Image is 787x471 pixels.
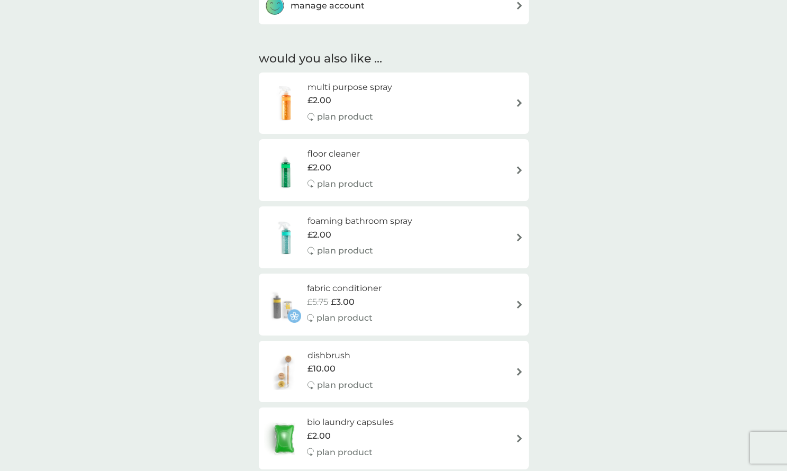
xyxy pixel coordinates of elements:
img: arrow right [515,368,523,376]
img: arrow right [515,2,523,10]
h6: floor cleaner [307,147,373,161]
img: fabric conditioner [264,286,301,323]
h2: would you also like ... [259,51,529,67]
img: bio laundry capsules [264,420,304,457]
img: dishbrush [264,353,307,390]
span: £3.00 [331,295,355,309]
p: plan product [317,110,373,124]
img: arrow right [515,434,523,442]
p: plan product [317,244,373,258]
h6: multi purpose spray [307,80,392,94]
p: plan product [317,177,373,191]
span: £10.00 [307,362,336,376]
span: £2.00 [307,429,331,443]
h6: dishbrush [307,349,373,363]
img: arrow right [515,99,523,107]
img: floor cleaner [264,152,307,189]
h6: fabric conditioner [307,282,382,295]
img: arrow right [515,301,523,309]
span: £2.00 [307,228,331,242]
p: plan product [317,378,373,392]
h6: bio laundry capsules [307,415,394,429]
img: arrow right [515,233,523,241]
span: £2.00 [307,94,331,107]
img: foaming bathroom spray [264,219,307,256]
p: plan product [316,446,373,459]
span: £2.00 [307,161,331,175]
h6: foaming bathroom spray [307,214,412,228]
span: £5.75 [307,295,328,309]
img: multi purpose spray [264,85,307,122]
p: plan product [316,311,373,325]
img: arrow right [515,166,523,174]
